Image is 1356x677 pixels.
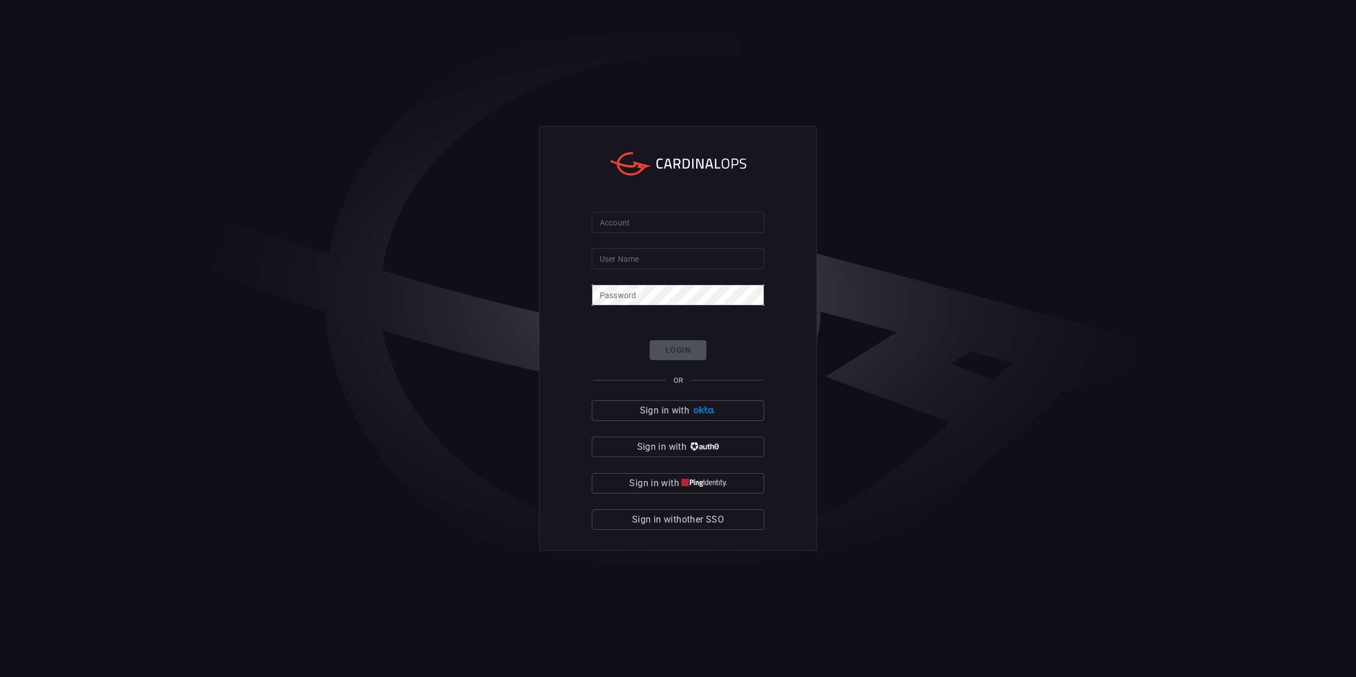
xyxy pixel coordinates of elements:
[592,509,764,530] button: Sign in withother SSO
[592,473,764,494] button: Sign in with
[637,439,687,455] span: Sign in with
[592,437,764,457] button: Sign in with
[673,376,683,385] span: OR
[592,248,764,269] input: Type your user name
[629,475,679,491] span: Sign in with
[689,442,719,451] img: vP8Hhh4KuCH8AavWKdZY7RZgAAAAASUVORK5CYII=
[592,212,764,233] input: Type your account
[592,400,764,421] button: Sign in with
[692,406,716,415] img: Ad5vKXme8s1CQAAAABJRU5ErkJggg==
[632,512,724,528] span: Sign in with other SSO
[681,479,727,487] img: quu4iresuhQAAAABJRU5ErkJggg==
[640,403,689,419] span: Sign in with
